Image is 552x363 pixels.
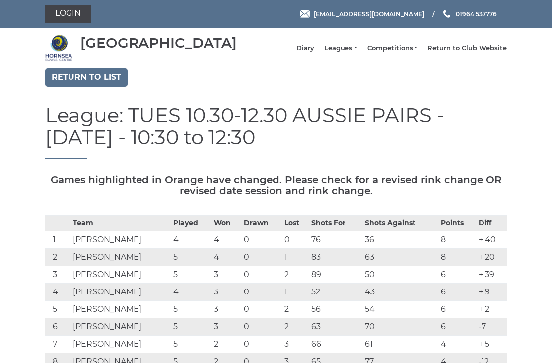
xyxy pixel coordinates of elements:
td: 54 [362,301,438,318]
td: 0 [241,301,282,318]
td: 6 [438,301,476,318]
td: 1 [45,231,70,249]
td: 6 [438,284,476,301]
td: 8 [438,249,476,266]
td: [PERSON_NAME] [70,249,171,266]
td: + 39 [476,266,507,284]
td: 5 [45,301,70,318]
td: 4 [211,249,241,266]
td: + 5 [476,336,507,353]
td: 3 [211,301,241,318]
td: 2 [282,318,309,336]
span: 01964 537776 [456,10,497,17]
td: 76 [309,231,362,249]
td: 3 [211,318,241,336]
a: Login [45,5,91,23]
td: [PERSON_NAME] [70,284,171,301]
td: 0 [241,266,282,284]
td: [PERSON_NAME] [70,301,171,318]
td: 89 [309,266,362,284]
h1: League: TUES 10.30-12.30 AUSSIE PAIRS - [DATE] - 10:30 to 12:30 [45,104,507,159]
td: 0 [241,284,282,301]
td: 3 [211,284,241,301]
td: 50 [362,266,438,284]
img: Phone us [443,10,450,18]
a: Phone us 01964 537776 [442,9,497,19]
td: [PERSON_NAME] [70,318,171,336]
td: 2 [45,249,70,266]
td: 2 [211,336,241,353]
td: 5 [171,336,211,353]
td: [PERSON_NAME] [70,266,171,284]
td: 61 [362,336,438,353]
td: 3 [211,266,241,284]
th: Drawn [241,216,282,231]
td: 6 [438,266,476,284]
td: 5 [171,249,211,266]
td: + 20 [476,249,507,266]
td: 83 [309,249,362,266]
span: [EMAIL_ADDRESS][DOMAIN_NAME] [314,10,424,17]
td: 52 [309,284,362,301]
th: Played [171,216,211,231]
a: Return to Club Website [427,44,507,53]
td: 4 [438,336,476,353]
td: 3 [282,336,309,353]
td: [PERSON_NAME] [70,231,171,249]
td: 0 [241,318,282,336]
td: 63 [362,249,438,266]
a: Return to list [45,68,128,87]
div: [GEOGRAPHIC_DATA] [80,35,237,51]
td: 1 [282,249,309,266]
td: 5 [171,266,211,284]
td: 0 [241,249,282,266]
th: Won [211,216,241,231]
td: 63 [309,318,362,336]
td: 6 [45,318,70,336]
td: 5 [171,318,211,336]
h5: Games highlighted in Orange have changed. Please check for a revised rink change OR revised date ... [45,174,507,196]
td: 43 [362,284,438,301]
a: Diary [296,44,314,53]
th: Lost [282,216,309,231]
td: 2 [282,301,309,318]
td: + 40 [476,231,507,249]
img: Hornsea Bowls Centre [45,34,72,62]
td: 4 [45,284,70,301]
a: Competitions [367,44,417,53]
td: 4 [171,231,211,249]
th: Shots For [309,216,362,231]
td: [PERSON_NAME] [70,336,171,353]
th: Points [438,216,476,231]
td: 3 [45,266,70,284]
td: 4 [211,231,241,249]
td: 8 [438,231,476,249]
td: -7 [476,318,507,336]
td: 0 [241,231,282,249]
td: 5 [171,301,211,318]
td: 4 [171,284,211,301]
td: + 2 [476,301,507,318]
td: 6 [438,318,476,336]
td: 70 [362,318,438,336]
td: 66 [309,336,362,353]
a: Leagues [324,44,357,53]
a: Email [EMAIL_ADDRESS][DOMAIN_NAME] [300,9,424,19]
td: 1 [282,284,309,301]
td: 56 [309,301,362,318]
td: 0 [241,336,282,353]
td: 7 [45,336,70,353]
td: + 9 [476,284,507,301]
img: Email [300,10,310,18]
td: 2 [282,266,309,284]
th: Diff [476,216,507,231]
td: 0 [282,231,309,249]
th: Team [70,216,171,231]
td: 36 [362,231,438,249]
th: Shots Against [362,216,438,231]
